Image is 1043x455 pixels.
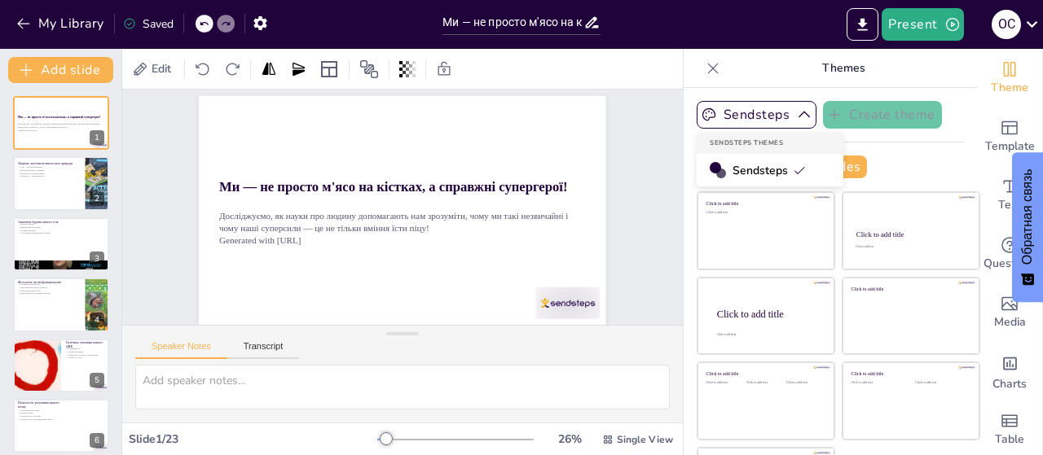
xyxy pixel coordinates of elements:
span: Questions [984,255,1036,273]
span: Edit [148,61,174,77]
div: Get real-time input from your audience [977,225,1042,283]
div: Click to add text [706,381,743,385]
p: Функціонування тіла [18,283,81,287]
button: Export to PowerPoint [847,8,878,41]
strong: Ми — не просто м'ясо на кістках, а справжні супергерої! [240,107,565,263]
div: 6 [90,433,104,448]
span: Single View [617,433,673,446]
p: Гени та їх роль [66,356,104,359]
span: Sendsteps [733,163,806,178]
p: Фізіологія: як ми функціонуємо [18,280,81,285]
p: Анатомія: будова нашого тіла [18,220,104,225]
div: 26 % [550,431,589,447]
p: Ми взаємодіємо з іншими [18,168,81,172]
div: Add text boxes [977,166,1042,225]
div: Click to add text [856,246,964,249]
div: О С [992,10,1021,39]
span: Theme [991,79,1028,97]
p: Розуміння мислення [18,409,61,412]
p: Природа — це велике шоу [18,174,81,177]
span: Template [985,138,1035,155]
div: Click to add title [856,230,965,238]
p: Вплив емоцій [18,412,61,415]
div: 4 [13,278,109,331]
p: Взаємозв'язок з іншими науками [18,292,81,295]
p: Вплив генетики [66,350,104,353]
div: Click to add title [706,371,823,377]
div: Click to add text [786,381,823,385]
div: Slide 1 / 23 [129,431,377,447]
div: Add ready made slides [977,107,1042,166]
button: Create theme [823,101,942,129]
button: Present [882,8,963,41]
p: Взаємозв'язок органів [18,225,104,229]
div: Click to add text [915,381,966,385]
span: Position [359,59,379,79]
span: Table [995,431,1024,448]
p: Психологія в повсякденному житті [18,418,61,421]
p: [PERSON_NAME] і наше життя [66,353,104,357]
div: Add charts and graphs [977,342,1042,400]
button: Sendsteps [697,101,816,129]
div: Saved [123,16,174,32]
p: Психологія і стосунки [18,414,61,418]
p: Людина: частина великого шоу природи [18,160,81,165]
div: Layout [316,56,342,82]
button: My Library [12,11,111,37]
p: Важливість усвідомлення [18,172,81,175]
button: О С [992,8,1021,41]
p: Ми — актори в природі [18,165,81,168]
div: 2 [90,191,104,206]
button: Speaker Notes [135,341,227,359]
p: Themes [726,49,961,88]
div: 5 [13,339,109,392]
div: Click to add text [852,381,903,385]
div: Add images, graphics, shapes or video [977,283,1042,342]
font: Обратная связь [1020,169,1034,265]
div: Change the overall theme [977,49,1042,107]
input: Insert title [442,11,583,34]
p: Досліджуємо, як науки про людину допомагають нам зрозуміти, чому ми такі незвичайні і чому наші с... [224,135,569,307]
span: Text [998,196,1021,214]
div: Click to add title [852,286,968,291]
p: Функції органів [18,229,104,232]
div: 4 [90,313,104,327]
p: Перетворення їжі на енергію [18,287,81,290]
div: Click to add text [746,381,783,385]
p: Generated with [URL] [219,158,559,318]
p: Досліджуємо, як науки про людину допомагають нам зрозуміти, чому ми такі незвичайні і чому наші с... [18,123,104,129]
p: Генетика: таємниці нашого ДНК [66,340,104,349]
div: 2 [13,156,109,210]
div: Click to add body [717,333,820,336]
p: Анатомія в повсякденному житті [18,232,104,235]
div: 5 [90,373,104,387]
span: Charts [992,375,1027,393]
div: Sendsteps Themes [697,132,843,154]
div: 1 [13,96,109,150]
p: Generated with [URL] [18,129,104,132]
button: Add slide [8,57,113,83]
div: 3 [13,217,109,271]
div: Click to add text [706,211,823,215]
div: 3 [90,252,104,266]
strong: Ми — не просто м'ясо на кістках, а справжні супергерої! [18,116,100,119]
span: Media [994,313,1026,331]
div: Click to add title [717,308,821,319]
div: Click to add title [706,201,823,207]
p: Спадковість [66,347,104,350]
div: 6 [13,399,109,453]
button: Transcript [227,341,300,359]
p: Важливість фізіології [18,289,81,292]
button: Обратная связь - Показать опрос [1012,153,1043,303]
div: 1 [90,130,104,145]
p: Психологія: розуміння нашого мозку [18,400,61,409]
p: Будова органів [18,223,104,226]
div: Click to add title [852,371,968,377]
